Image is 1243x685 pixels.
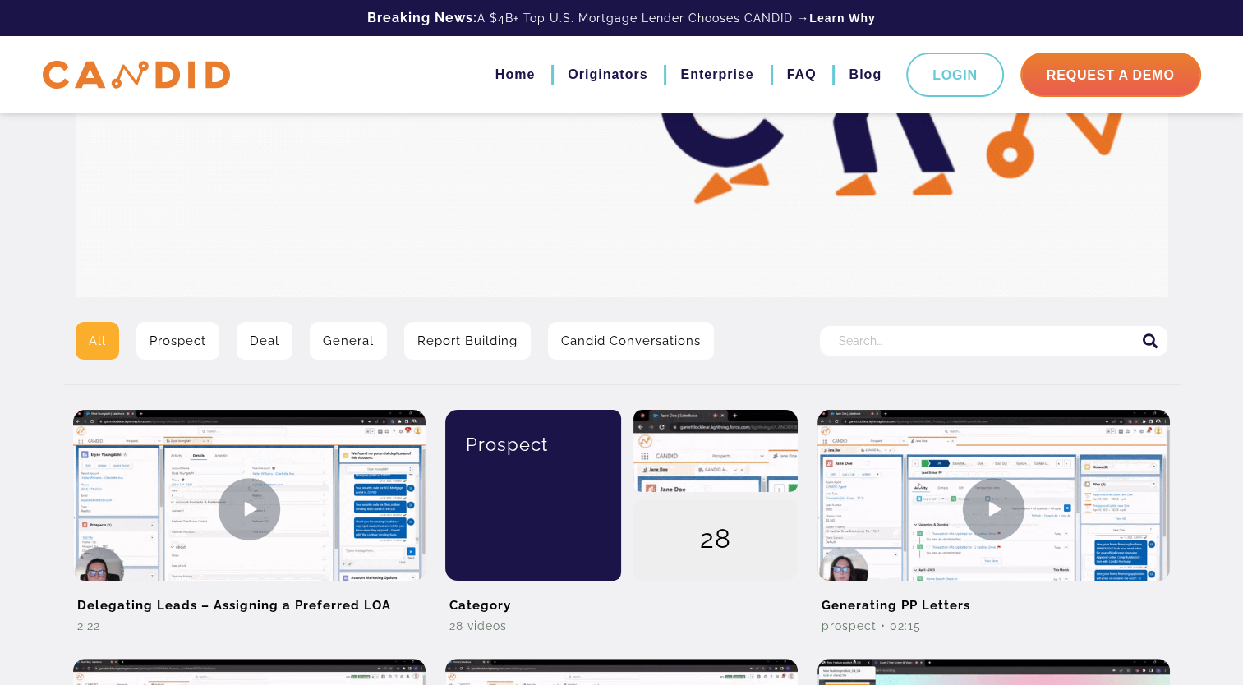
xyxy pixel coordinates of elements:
a: Blog [849,61,882,89]
a: Prospect [136,322,219,360]
a: Login [906,53,1004,97]
h2: Delegating Leads – Assigning a Preferred LOA [73,581,426,618]
div: 28 Videos [445,618,798,634]
a: Learn Why [809,10,876,26]
a: Originators [568,61,647,89]
a: General [310,322,387,360]
div: Prospect • 02:15 [817,618,1170,634]
h2: Category [445,581,798,618]
a: Request A Demo [1020,53,1201,97]
a: Report Building [404,322,531,360]
a: FAQ [787,61,817,89]
img: Delegating Leads – Assigning a Preferred LOA Video [73,410,426,608]
b: Breaking News: [367,10,477,25]
div: 2:22 [73,618,426,634]
a: Candid Conversations [548,322,714,360]
img: CANDID APP [43,61,230,90]
a: Deal [237,322,292,360]
img: Generating PP Letters Video [817,410,1170,608]
div: 28 [633,500,798,582]
a: All [76,322,119,360]
h2: Generating PP Letters [817,581,1170,618]
a: Enterprise [680,61,753,89]
a: Home [495,61,535,89]
div: Prospect [458,410,610,479]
